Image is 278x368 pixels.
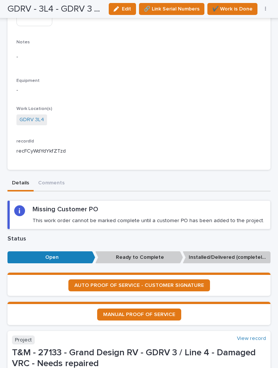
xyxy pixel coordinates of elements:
[95,251,183,264] p: Ready to Complete
[212,4,253,13] span: ✔️ Work is Done
[144,4,200,13] span: 🔗 Link Serial Numbers
[7,251,95,264] p: Open
[16,40,30,45] span: Notes
[16,79,40,83] span: Equipment
[207,3,257,15] button: ✔️ Work is Done
[74,283,204,288] span: AUTO PROOF OF SERVICE - CUSTOMER SIGNATURE
[16,86,262,94] p: -
[7,4,103,15] h2: GDRV - 3L4 - GDRV 3 / Line 4 - Damaged VRC - Needs repaired
[109,3,136,15] button: Edit
[34,176,69,191] button: Comments
[139,3,204,15] button: 🔗 Link Serial Numbers
[12,335,35,345] p: Project
[97,309,181,321] a: MANUAL PROOF OF SERVICE
[16,107,52,111] span: Work Location(s)
[103,312,175,317] span: MANUAL PROOF OF SERVICE
[183,251,271,264] p: Installed/Delivered (completely done)
[16,147,262,155] p: recFCyWdYdYkfZTzd
[122,6,131,12] span: Edit
[7,235,271,242] p: Status
[237,335,266,342] a: View record
[68,279,210,291] a: AUTO PROOF OF SERVICE - CUSTOMER SIGNATURE
[33,205,98,214] h2: Missing Customer PO
[7,176,34,191] button: Details
[19,116,44,124] a: GDRV 3L4
[33,217,264,224] p: This work order cannot be marked complete until a customer PO has been added to the project.
[16,139,34,144] span: recordId
[16,53,262,61] p: -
